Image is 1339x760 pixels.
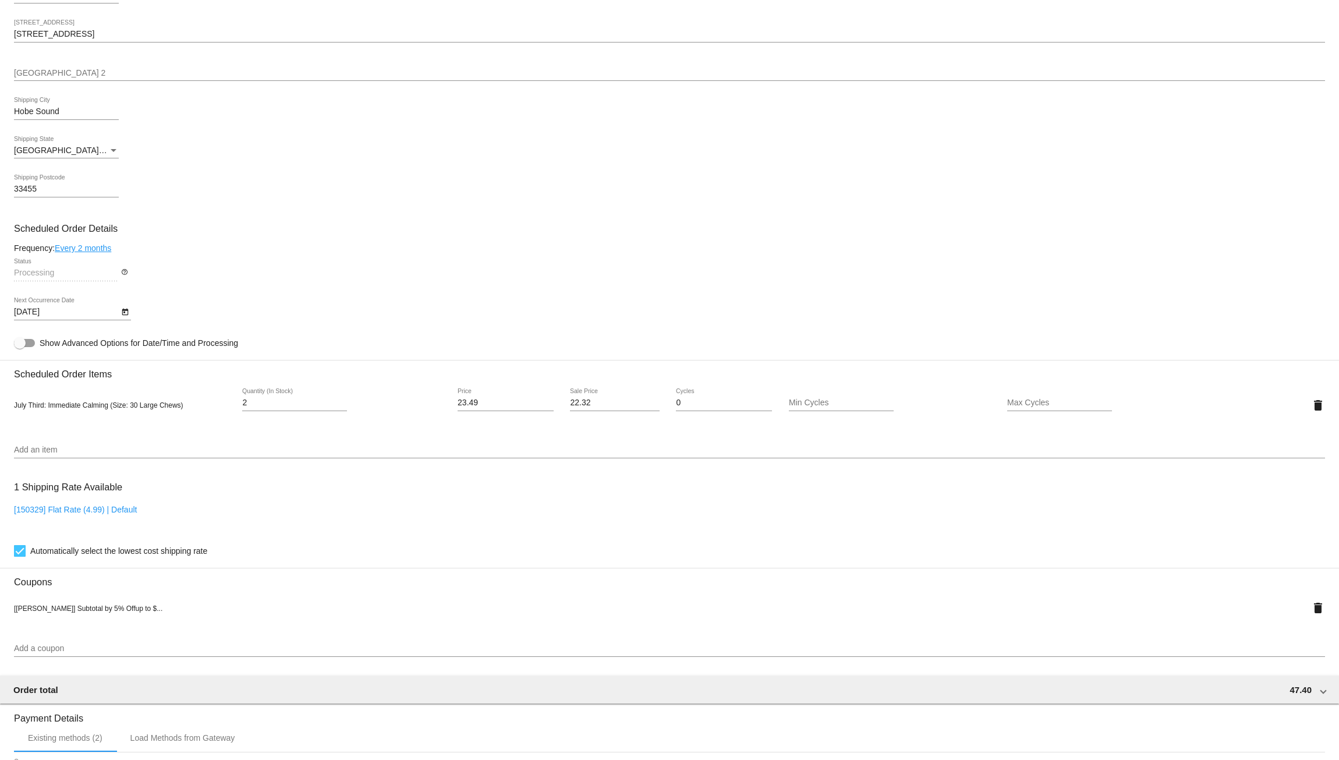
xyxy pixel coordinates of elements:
input: Sale Price [570,398,659,408]
a: [150329] Flat Rate (4.99) | Default [14,505,137,514]
input: Cycles [676,398,772,408]
div: Frequency: [14,243,1325,253]
input: Add a coupon [14,644,1325,653]
span: Order total [13,685,58,695]
span: Automatically select the lowest cost shipping rate [30,544,207,558]
h3: Payment Details [14,704,1325,724]
input: Shipping Street 2 [14,69,1325,78]
input: Shipping Street 1 [14,30,1325,39]
input: Quantity (In Stock) [242,398,347,408]
mat-icon: delete [1311,601,1325,615]
h3: Scheduled Order Items [14,360,1325,380]
div: Existing methods (2) [28,733,102,743]
input: Shipping City [14,107,119,116]
span: Show Advanced Options for Date/Time and Processing [40,337,238,349]
input: Max Cycles [1007,398,1112,408]
input: Min Cycles [789,398,894,408]
h3: 1 Shipping Rate Available [14,475,122,500]
span: [[PERSON_NAME]] Subtotal by 5% Offup to $... [14,605,162,613]
div: Load Methods from Gateway [130,733,235,743]
button: Open calendar [119,305,131,317]
input: Add an item [14,446,1325,455]
input: Status [14,268,119,278]
span: July Third: Immediate Calming (Size: 30 Large Chews) [14,401,183,409]
h3: Coupons [14,568,1325,588]
h3: Scheduled Order Details [14,223,1325,234]
mat-icon: delete [1311,398,1325,412]
span: 47.40 [1290,685,1312,695]
input: Price [458,398,554,408]
mat-select: Shipping State [14,146,119,155]
a: Every 2 months [55,243,111,253]
mat-icon: help_outline [121,268,128,282]
input: Next Occurrence Date [14,307,119,317]
span: [GEOGRAPHIC_DATA] | [US_STATE] [14,146,151,155]
input: Shipping Postcode [14,185,119,194]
